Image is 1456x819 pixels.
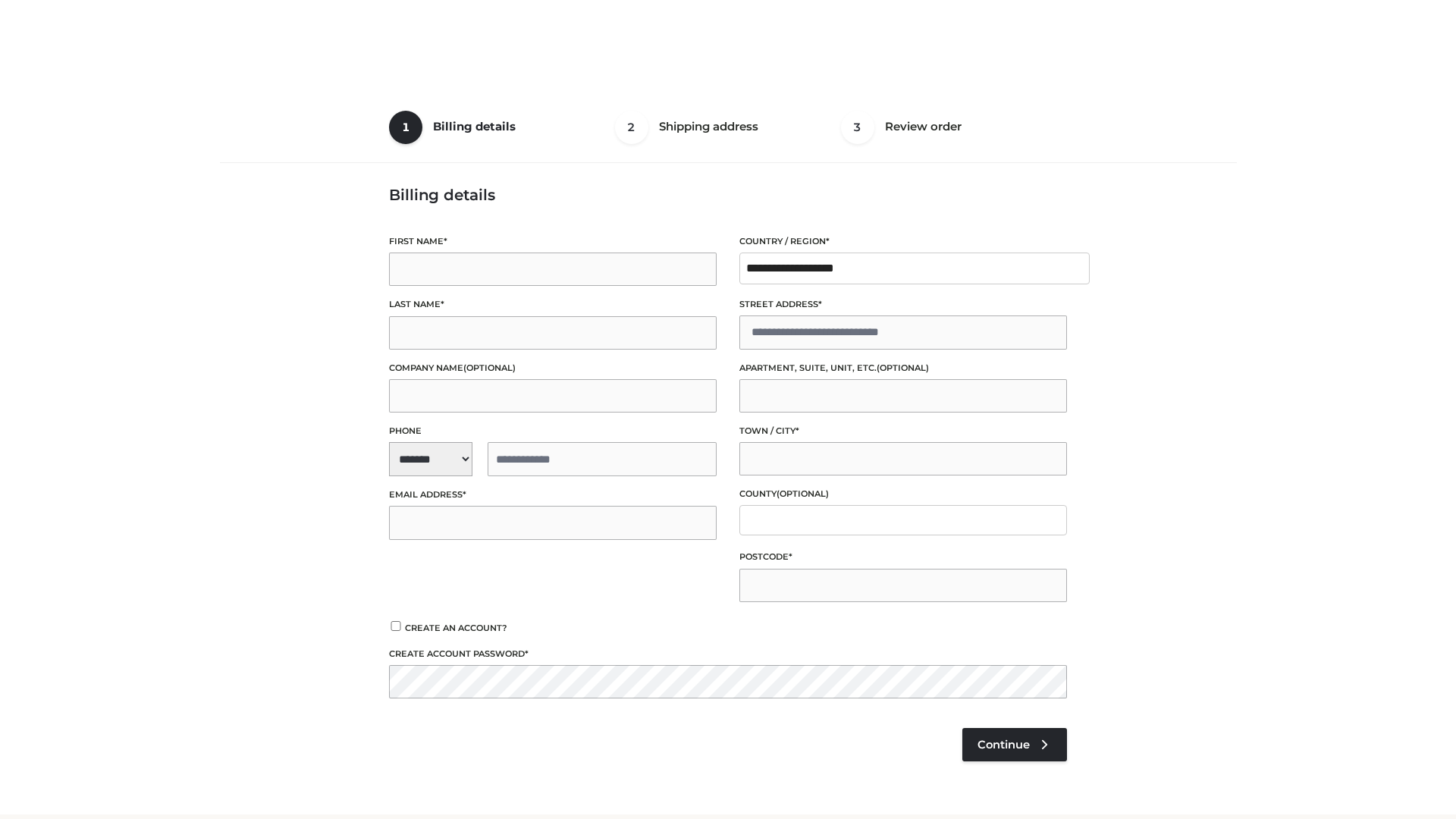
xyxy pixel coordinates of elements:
span: 2 [615,111,648,144]
label: County [739,487,1067,501]
label: Email address [389,488,717,502]
label: First name [389,234,717,249]
span: Billing details [433,119,516,133]
label: Apartment, suite, unit, etc. [739,361,1067,375]
a: Continue [962,728,1067,761]
span: (optional) [877,362,929,373]
label: Create account password [389,647,1067,661]
span: Review order [885,119,962,133]
span: 3 [841,111,874,144]
span: (optional) [463,362,516,373]
h3: Billing details [389,186,1067,204]
label: Last name [389,297,717,312]
label: Company name [389,361,717,375]
span: 1 [389,111,422,144]
label: Country / Region [739,234,1067,249]
label: Phone [389,424,717,438]
span: Continue [977,738,1030,752]
input: Create an account? [389,621,403,631]
label: Postcode [739,550,1067,564]
label: Town / City [739,424,1067,438]
label: Street address [739,297,1067,312]
span: (optional) [777,488,829,499]
span: Shipping address [659,119,758,133]
span: Create an account? [405,623,507,633]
